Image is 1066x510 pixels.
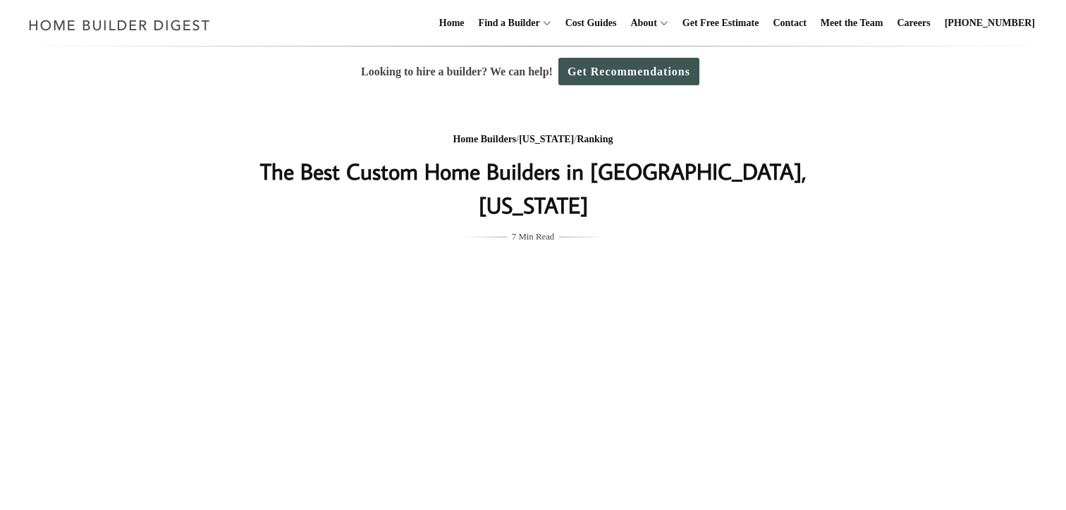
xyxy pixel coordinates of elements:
[453,134,516,144] a: Home Builders
[577,134,613,144] a: Ranking
[252,154,814,222] h1: The Best Custom Home Builders in [GEOGRAPHIC_DATA], [US_STATE]
[892,1,936,46] a: Careers
[519,134,574,144] a: [US_STATE]
[23,11,216,39] img: Home Builder Digest
[815,1,889,46] a: Meet the Team
[939,1,1041,46] a: [PHONE_NUMBER]
[512,229,554,244] span: 7 Min Read
[434,1,470,46] a: Home
[473,1,540,46] a: Find a Builder
[560,1,623,46] a: Cost Guides
[558,58,699,85] a: Get Recommendations
[767,1,811,46] a: Contact
[252,131,814,149] div: / /
[677,1,765,46] a: Get Free Estimate
[625,1,656,46] a: About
